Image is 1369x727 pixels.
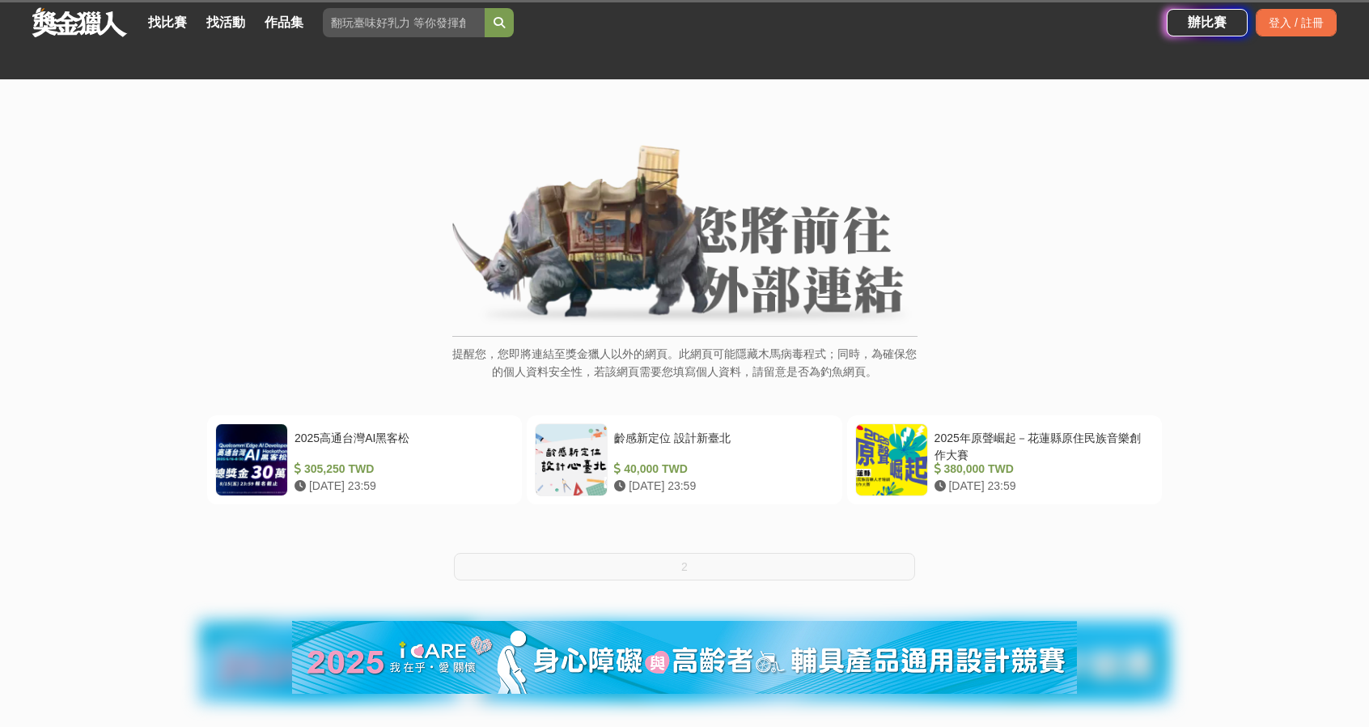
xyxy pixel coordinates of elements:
div: 2025年原聲崛起－花蓮縣原住民族音樂創作大賽 [935,430,1147,461]
img: External Link Banner [452,145,918,328]
div: [DATE] 23:59 [935,478,1147,495]
div: 40,000 TWD [614,461,827,478]
img: 82ada7f3-464c-43f2-bb4a-5bc5a90ad784.jpg [292,621,1077,694]
div: 380,000 TWD [935,461,1147,478]
div: 2025高通台灣AI黑客松 [295,430,507,461]
div: 305,250 TWD [295,461,507,478]
a: 齡感新定位 設計新臺北 40,000 TWD [DATE] 23:59 [527,415,841,504]
a: 辦比賽 [1167,9,1248,36]
a: 找活動 [200,11,252,34]
div: 登入 / 註冊 [1256,9,1337,36]
div: [DATE] 23:59 [614,478,827,495]
a: 2025高通台灣AI黑客松 305,250 TWD [DATE] 23:59 [207,415,522,504]
a: 找比賽 [142,11,193,34]
div: [DATE] 23:59 [295,478,507,495]
div: 齡感新定位 設計新臺北 [614,430,827,461]
p: 提醒您，您即將連結至獎金獵人以外的網頁。此網頁可能隱藏木馬病毒程式；同時，為確保您的個人資料安全性，若該網頁需要您填寫個人資料，請留意是否為釣魚網頁。 [452,345,918,398]
button: 2 [454,553,915,580]
input: 翻玩臺味好乳力 等你發揮創意！ [323,8,485,37]
a: 2025年原聲崛起－花蓮縣原住民族音樂創作大賽 380,000 TWD [DATE] 23:59 [847,415,1162,504]
a: 作品集 [258,11,310,34]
